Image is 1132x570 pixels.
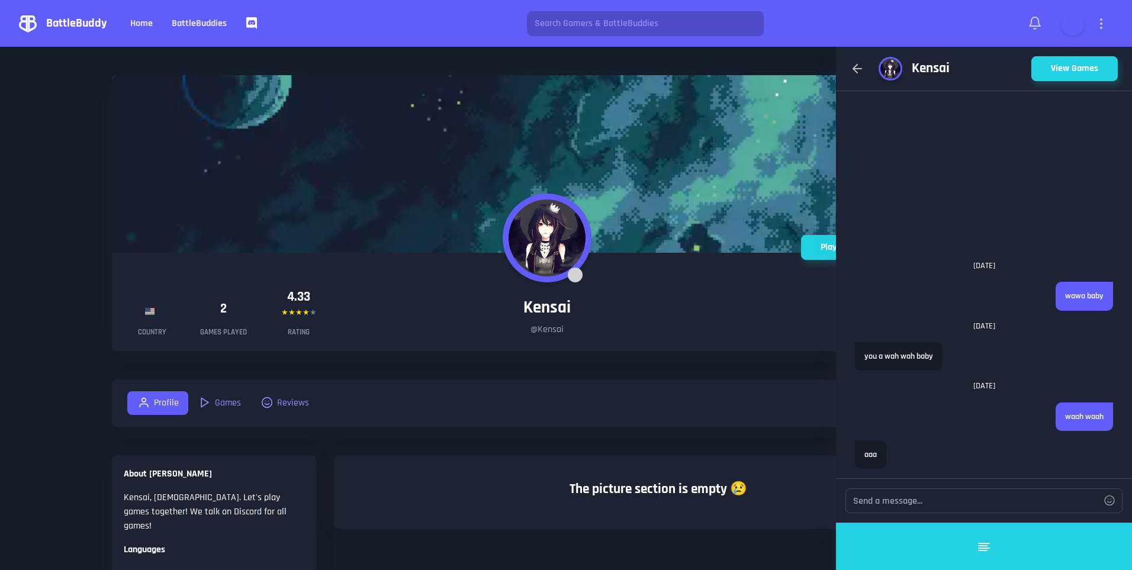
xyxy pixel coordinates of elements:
[200,328,247,337] h4: Games played
[19,14,107,32] a: BattleBuddy
[310,307,317,319] span: ★
[124,543,165,556] b: Languages
[246,17,258,29] img: discord.svg
[836,320,1132,333] p: [DATE]
[126,12,157,36] a: Home
[303,307,310,319] span: ★
[801,235,857,260] button: Play
[864,449,877,460] span: aaa
[124,491,304,533] p: Kensai, [DEMOGRAPHIC_DATA]. Let's play games together! We talk on Discord for all games!
[250,391,319,415] a: Reviews
[287,288,310,305] b: 4.33
[527,11,764,36] input: Search Gamers & BattleBuddies
[1065,411,1104,422] span: waah waah
[167,12,231,36] a: BattleBuddies
[220,300,227,317] b: 2
[19,15,37,33] img: logo.svg
[1065,291,1104,301] span: wawa baby
[145,307,155,316] img: us.svg
[836,380,1132,393] p: [DATE]
[188,391,250,415] a: Games
[46,15,107,31] b: BattleBuddy
[845,488,1123,513] input: Send a message...
[1031,56,1118,81] button: View Games
[864,351,933,362] span: you a wah wah baby
[127,391,188,415] a: Profile
[295,307,303,319] span: ★
[912,60,950,77] a: Kensai
[281,328,317,337] h4: Rating
[417,298,678,318] h3: Kensai
[138,328,166,337] h4: Country
[836,250,1132,273] p: [DATE]
[124,468,212,480] b: About [PERSON_NAME]
[360,481,956,498] h3: The picture section is empty 😢
[288,307,295,319] span: ★
[530,323,564,336] span: @ Kensai
[281,307,288,319] span: ★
